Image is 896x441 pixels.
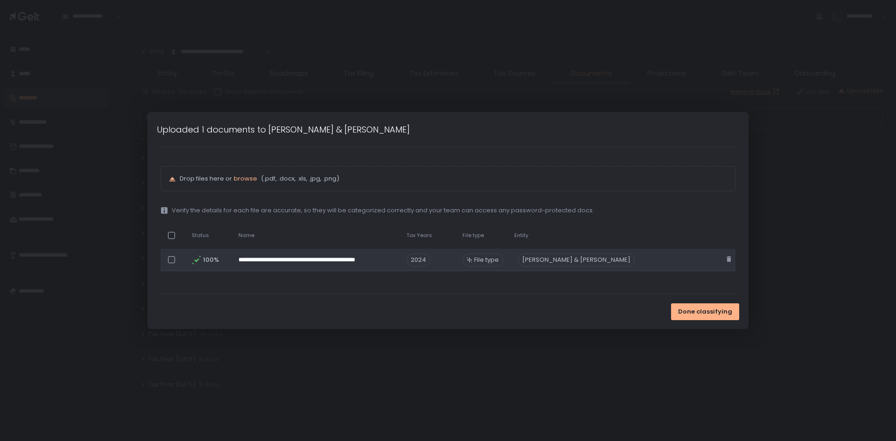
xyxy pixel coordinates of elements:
[192,232,209,239] span: Status
[678,308,732,316] span: Done classifying
[259,175,339,183] span: (.pdf, .docx, .xls, .jpg, .png)
[474,256,499,264] span: File type
[518,253,635,266] div: [PERSON_NAME] & [PERSON_NAME]
[406,253,430,266] span: 2024
[238,232,254,239] span: Name
[234,174,257,183] span: browse
[203,256,218,264] span: 100%
[157,123,410,136] h1: Uploaded 1 documents to [PERSON_NAME] & [PERSON_NAME]
[462,232,484,239] span: File type
[180,175,728,183] p: Drop files here or
[514,232,528,239] span: Entity
[234,175,257,183] button: browse
[406,232,432,239] span: Tax Years
[172,206,594,215] span: Verify the details for each file are accurate, so they will be categorized correctly and your tea...
[671,303,739,320] button: Done classifying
